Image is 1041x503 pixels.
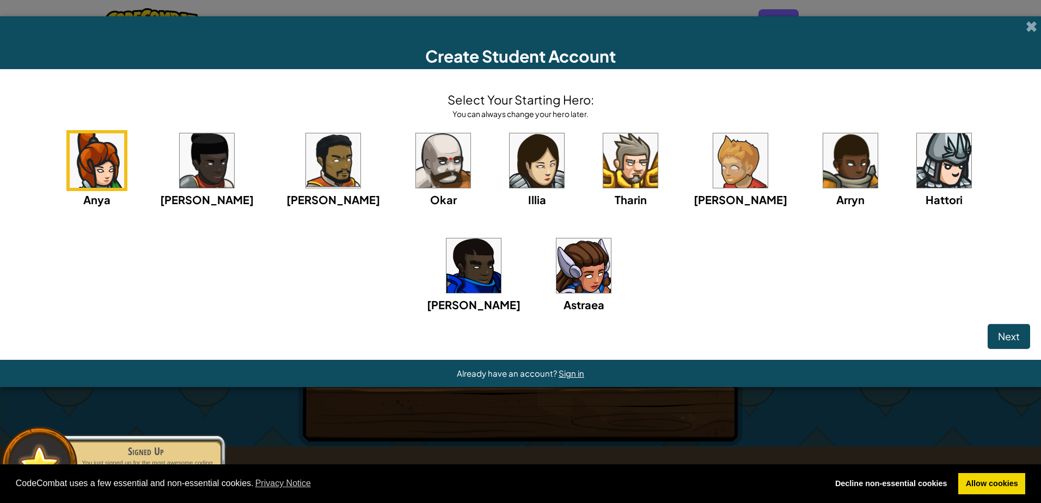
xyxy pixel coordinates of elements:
img: portrait.png [556,238,611,293]
span: [PERSON_NAME] [427,298,520,311]
a: allow cookies [958,473,1025,495]
span: [PERSON_NAME] [286,193,380,206]
img: portrait.png [917,133,971,188]
img: portrait.png [446,238,501,293]
img: portrait.png [416,133,470,188]
span: Hattori [926,193,963,206]
img: portrait.png [180,133,234,188]
img: portrait.png [306,133,360,188]
span: Okar [430,193,457,206]
img: portrait.png [70,133,124,188]
span: Create Student Account [425,46,616,66]
img: portrait.png [510,133,564,188]
a: learn more about cookies [254,475,313,492]
img: portrait.png [823,133,878,188]
span: Anya [83,193,111,206]
span: [PERSON_NAME] [160,193,254,206]
img: default.png [15,440,64,489]
div: Signed Up [77,444,215,459]
span: Already have an account? [457,368,559,378]
span: Arryn [836,193,865,206]
span: Next [998,330,1020,342]
span: Astraea [564,298,604,311]
h4: Select Your Starting Hero: [448,91,594,108]
img: portrait.png [713,133,768,188]
a: deny cookies [828,473,954,495]
button: Next [988,324,1030,349]
span: Tharin [615,193,647,206]
p: You just signed up for the most awesome coding game. [77,459,215,475]
span: [PERSON_NAME] [694,193,787,206]
img: portrait.png [603,133,658,188]
a: Sign in [559,368,584,378]
span: Illia [528,193,546,206]
div: You can always change your hero later. [448,108,594,119]
span: CodeCombat uses a few essential and non-essential cookies. [16,475,819,492]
